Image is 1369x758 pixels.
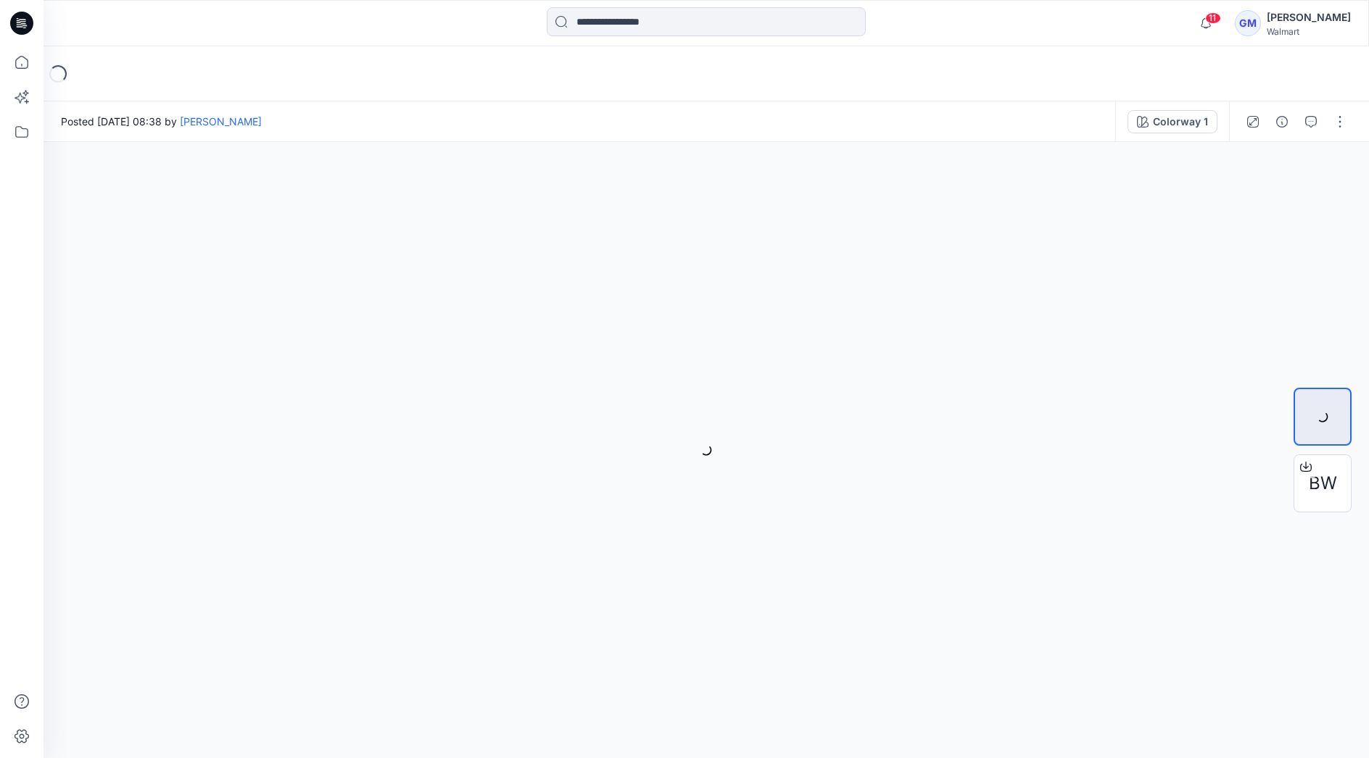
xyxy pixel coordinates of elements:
span: Posted [DATE] 08:38 by [61,114,262,129]
div: [PERSON_NAME] [1267,9,1351,26]
button: Colorway 1 [1128,110,1217,133]
span: BW [1309,470,1337,496]
div: GM [1235,10,1261,36]
a: [PERSON_NAME] [180,115,262,128]
div: Colorway 1 [1153,114,1208,130]
span: 11 [1205,12,1221,24]
div: Walmart [1267,26,1351,37]
button: Details [1270,110,1294,133]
